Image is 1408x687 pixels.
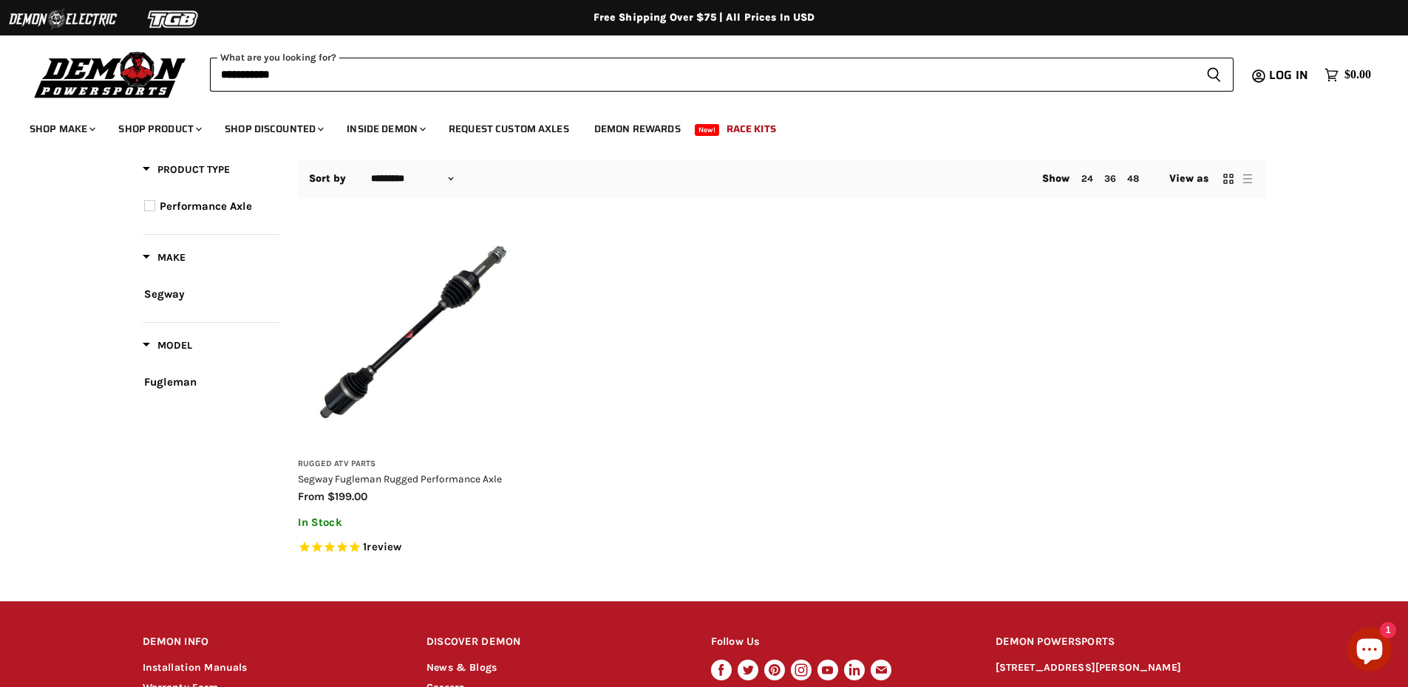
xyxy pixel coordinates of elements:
[1104,173,1116,184] a: 36
[7,5,118,33] img: Demon Electric Logo 2
[298,473,502,485] a: Segway Fugleman Rugged Performance Axle
[336,114,435,144] a: Inside Demon
[1127,173,1139,184] a: 48
[367,541,401,554] span: review
[363,541,401,554] span: 1 reviews
[1169,173,1209,185] span: View as
[107,114,211,144] a: Shop Product
[143,625,399,660] h2: DEMON INFO
[143,338,192,357] button: Filter by Model
[715,114,787,144] a: Race Kits
[113,11,1296,24] div: Free Shipping Over $75 | All Prices In USD
[143,163,230,176] span: Product Type
[143,339,192,352] span: Model
[210,58,1194,92] input: When autocomplete results are available use up and down arrows to review and enter to select
[1194,58,1234,92] button: Search
[1317,64,1378,86] a: $0.00
[143,251,186,264] span: Make
[426,661,497,674] a: News & Blogs
[143,162,279,410] div: Product filter
[1269,66,1308,84] span: Log in
[298,540,529,556] span: Rated 5.0 out of 5 stars 1 reviews
[118,5,229,33] img: TGB Logo 2
[144,287,185,301] span: Segway
[996,660,1266,677] p: [STREET_ADDRESS][PERSON_NAME]
[18,108,1367,144] ul: Main menu
[18,114,104,144] a: Shop Make
[143,250,186,269] button: Filter by Make
[210,58,1234,92] form: Product
[298,459,529,470] h3: Rugged ATV Parts
[1240,171,1255,186] button: list view
[1221,171,1236,186] button: grid view
[160,199,252,213] span: Performance Axle
[144,375,197,389] span: Fugleman
[1262,69,1317,82] a: Log in
[298,216,529,448] img: Segway Fugleman Rugged Performance Axle
[327,490,367,503] span: $199.00
[711,625,967,660] h2: Follow Us
[143,163,230,181] button: Filter by Product Type
[695,124,720,136] span: New!
[30,48,191,100] img: Demon Powersports
[143,661,248,674] a: Installation Manuals
[1344,68,1371,82] span: $0.00
[438,114,580,144] a: Request Custom Axles
[309,173,347,185] label: Sort by
[1343,627,1396,675] inbox-online-store-chat: Shopify online store chat
[1042,172,1070,185] span: Show
[214,114,333,144] a: Shop Discounted
[298,516,529,529] p: In Stock
[583,114,692,144] a: Demon Rewards
[298,490,324,503] span: from
[426,625,683,660] h2: DISCOVER DEMON
[996,625,1266,660] h2: DEMON POWERSPORTS
[1081,173,1093,184] a: 24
